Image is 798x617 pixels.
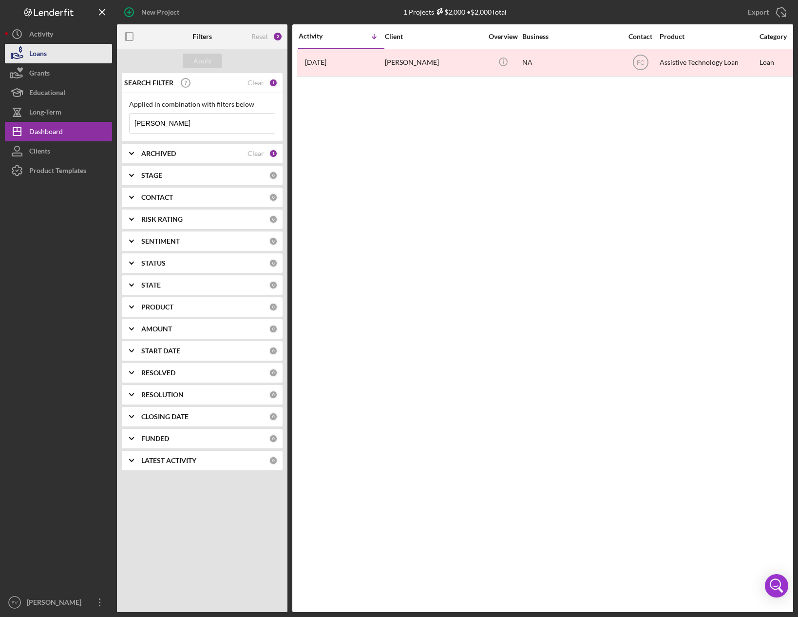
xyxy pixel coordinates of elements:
[5,161,112,180] button: Product Templates
[129,100,275,108] div: Applied in combination with filters below
[637,59,645,66] text: FC
[269,368,278,377] div: 0
[765,574,788,598] div: Open Intercom Messenger
[141,435,169,443] b: FUNDED
[192,33,212,40] b: Filters
[269,149,278,158] div: 1
[660,33,757,40] div: Product
[385,33,482,40] div: Client
[141,391,184,399] b: RESOLUTION
[269,259,278,268] div: 0
[141,172,162,179] b: STAGE
[269,434,278,443] div: 0
[141,413,189,421] b: CLOSING DATE
[522,50,620,76] div: NA
[141,325,172,333] b: AMOUNT
[193,54,211,68] div: Apply
[269,215,278,224] div: 0
[183,54,222,68] button: Apply
[273,32,283,41] div: 2
[299,32,342,40] div: Activity
[434,8,465,16] div: $2,000
[141,281,161,289] b: STATE
[269,237,278,246] div: 0
[141,457,196,464] b: LATEST ACTIVITY
[12,600,18,605] text: EV
[403,8,507,16] div: 1 Projects • $2,000 Total
[269,456,278,465] div: 0
[269,390,278,399] div: 0
[117,2,189,22] button: New Project
[29,24,53,46] div: Activity
[29,83,65,105] div: Educational
[738,2,793,22] button: Export
[24,593,88,615] div: [PERSON_NAME]
[269,412,278,421] div: 0
[269,347,278,355] div: 0
[5,102,112,122] button: Long-Term
[29,161,86,183] div: Product Templates
[29,122,63,144] div: Dashboard
[141,215,183,223] b: RISK RATING
[305,58,326,66] time: 2025-09-03 17:48
[141,303,173,311] b: PRODUCT
[29,44,47,66] div: Loans
[522,33,620,40] div: Business
[141,2,179,22] div: New Project
[269,281,278,289] div: 0
[124,79,173,87] b: SEARCH FILTER
[29,102,61,124] div: Long-Term
[5,44,112,63] button: Loans
[269,325,278,333] div: 0
[141,193,173,201] b: CONTACT
[5,83,112,102] button: Educational
[385,50,482,76] div: [PERSON_NAME]
[141,150,176,157] b: ARCHIVED
[29,63,50,85] div: Grants
[5,593,112,612] button: EV[PERSON_NAME]
[269,171,278,180] div: 0
[141,369,175,377] b: RESOLVED
[622,33,659,40] div: Contact
[748,2,769,22] div: Export
[141,259,166,267] b: STATUS
[269,193,278,202] div: 0
[5,141,112,161] button: Clients
[251,33,268,40] div: Reset
[5,24,112,44] button: Activity
[29,141,50,163] div: Clients
[141,347,180,355] b: START DATE
[5,63,112,83] button: Grants
[269,303,278,311] div: 0
[141,237,180,245] b: SENTIMENT
[5,122,112,141] button: Dashboard
[485,33,521,40] div: Overview
[269,78,278,87] div: 1
[247,150,264,157] div: Clear
[660,50,757,76] div: Assistive Technology Loan
[247,79,264,87] div: Clear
